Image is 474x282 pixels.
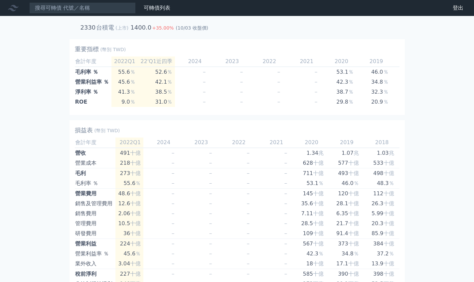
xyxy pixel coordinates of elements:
td: 2019 [329,138,364,148]
span: － [245,190,251,197]
span: － [245,250,251,257]
span: － [283,250,288,257]
span: (幣別 TWD) [94,127,120,134]
input: 搜尋可轉債 代號／名稱 [29,2,136,14]
span: 十億 [130,160,141,166]
td: 32.3 [359,87,394,97]
span: － [313,69,319,75]
td: 45.6 [111,77,138,87]
td: 567 [294,239,329,249]
td: 21.9 [394,97,429,107]
span: － [208,260,213,267]
span: 十億 [348,240,359,247]
span: － [245,240,251,247]
td: 毛利率 ％ [75,178,115,189]
span: － [208,180,213,186]
span: ％ [135,180,141,186]
span: ％ [389,180,394,186]
span: ％ [135,250,141,257]
td: 35.6 [294,199,329,209]
span: 十億 [348,190,359,197]
span: － [245,230,251,236]
td: 91.4 [329,229,364,239]
span: － [283,260,288,267]
span: ％ [383,89,389,95]
td: 53.1 [294,178,329,189]
span: － [170,170,176,176]
span: － [313,89,319,95]
td: 20.9 [359,97,394,107]
span: － [208,271,213,277]
span: (幣別 TWD) [100,46,126,53]
span: － [170,160,176,166]
span: 十億 [130,150,141,156]
td: 46.0 [359,67,394,77]
span: 十億 [313,160,324,166]
span: ％ [130,69,135,75]
span: － [170,150,176,156]
td: 42.3 [324,77,359,87]
span: 十億 [130,240,141,247]
span: 十億 [348,200,359,207]
td: 273 [115,168,143,179]
span: 十億 [313,240,324,247]
td: 2021 [256,138,294,148]
span: － [208,220,213,227]
span: 十億 [348,160,359,166]
h2: 台積電 [96,24,114,31]
td: 18 [294,259,329,269]
td: 373 [329,239,364,249]
td: 17.1 [329,259,364,269]
td: 48.3 [364,178,399,189]
span: 十億 [384,271,394,277]
td: 384 [364,239,399,249]
td: 2018 [394,56,429,67]
span: 十億 [130,200,141,207]
span: － [208,250,213,257]
td: 227 [115,269,143,279]
span: － [170,220,176,227]
td: 390 [329,269,364,279]
span: 十億 [313,271,324,277]
td: 45.6 [115,249,143,259]
td: 34.8 [329,249,364,259]
span: ％ [130,89,135,95]
td: 48.3 [394,67,429,77]
span: 十億 [130,260,141,267]
span: － [283,240,288,247]
span: 十億 [384,200,394,207]
td: 2021 [287,56,324,67]
span: － [170,250,176,257]
span: － [170,260,176,267]
span: ％ [354,250,359,257]
td: 營業利益 [75,239,115,249]
td: 1.34 [294,148,329,158]
td: 577 [329,158,364,168]
span: 十億 [384,220,394,227]
td: 628 [294,158,329,168]
span: － [170,200,176,207]
span: 2022Q1 [114,58,135,64]
span: － [170,240,176,247]
span: ％ [389,250,394,257]
td: 533 [364,158,399,168]
h2: 2330 [80,23,96,32]
span: － [239,89,244,95]
td: 55.6 [111,67,138,77]
span: － [208,160,213,166]
td: 管理費用 [75,219,115,229]
span: － [170,180,176,186]
td: 218 [115,158,143,168]
td: 38.5 [138,87,175,97]
span: － [208,190,213,197]
span: 2022Q1 [120,139,141,145]
td: 3.04 [115,259,143,269]
span: － [239,99,244,105]
span: 十億 [313,220,324,227]
span: 十億 [348,230,359,236]
span: － [245,271,251,277]
td: 21.7 [329,219,364,229]
span: － [170,210,176,217]
span: ％ [167,69,172,75]
span: 十億 [130,230,141,236]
